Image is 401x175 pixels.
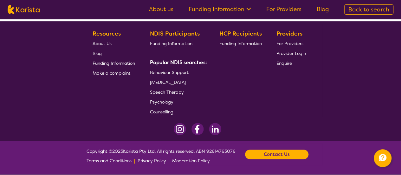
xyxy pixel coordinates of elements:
b: Resources [93,30,121,37]
b: Providers [276,30,302,37]
a: Privacy Policy [138,156,166,165]
b: HCP Recipients [219,30,262,37]
a: Enquire [276,58,306,68]
span: Back to search [348,6,389,13]
b: Contact Us [264,150,290,159]
button: Channel Menu [374,149,391,167]
span: Counselling [150,109,173,115]
span: [MEDICAL_DATA] [150,79,186,85]
a: Funding Information [150,38,204,48]
span: Funding Information [93,60,135,66]
span: Blog [93,50,102,56]
a: Psychology [150,97,204,107]
img: Facebook [191,123,204,135]
span: Make a complaint [93,70,131,76]
a: Provider Login [276,48,306,58]
a: About us [149,5,173,13]
span: Moderation Policy [172,158,210,164]
a: Blog [93,48,135,58]
span: Speech Therapy [150,89,184,95]
span: Funding Information [150,41,192,46]
a: Funding Information [93,58,135,68]
img: Karista logo [8,5,40,14]
a: Make a complaint [93,68,135,78]
p: | [134,156,135,165]
a: For Providers [276,38,306,48]
span: About Us [93,41,112,46]
span: Psychology [150,99,173,105]
span: Copyright © 2025 Karista Pty Ltd. All rights reserved. ABN 92614763076 [87,146,236,165]
a: For Providers [266,5,301,13]
a: Terms and Conditions [87,156,132,165]
span: Provider Login [276,50,306,56]
a: Blog [317,5,329,13]
img: LinkedIn [209,123,221,135]
a: Funding Information [219,38,262,48]
span: Enquire [276,60,292,66]
span: Terms and Conditions [87,158,132,164]
a: About Us [93,38,135,48]
img: Instagram [174,123,186,135]
a: Counselling [150,107,204,117]
p: | [169,156,170,165]
a: Back to search [344,4,393,15]
b: NDIS Participants [150,30,200,37]
a: Funding Information [189,5,251,13]
a: [MEDICAL_DATA] [150,77,204,87]
span: For Providers [276,41,303,46]
b: Popular NDIS searches: [150,59,207,66]
a: Behaviour Support [150,67,204,77]
a: Speech Therapy [150,87,204,97]
a: Moderation Policy [172,156,210,165]
span: Funding Information [219,41,262,46]
span: Behaviour Support [150,70,189,75]
span: Privacy Policy [138,158,166,164]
